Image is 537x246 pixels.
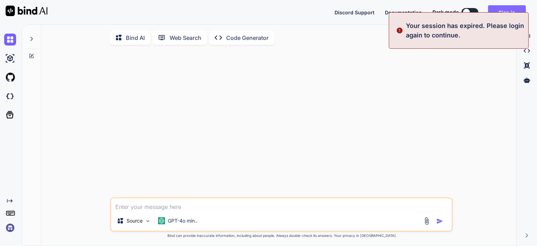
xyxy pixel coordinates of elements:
span: Dark mode [432,9,459,16]
img: GPT-4o mini [158,217,165,224]
p: Source [127,217,143,224]
button: Discord Support [335,9,374,16]
img: githubLight [4,71,16,83]
img: attachment [423,217,431,225]
p: Your session has expired. Please login again to continue. [406,21,524,40]
button: Sign in [488,5,526,19]
p: Bind AI [126,34,145,42]
p: Web Search [170,34,201,42]
img: alert [396,21,403,40]
span: Documentation [385,9,422,15]
img: darkCloudIdeIcon [4,90,16,102]
p: Code Generator [226,34,268,42]
button: Documentation [385,9,422,16]
img: icon [436,218,443,225]
p: Bind can provide inaccurate information, including about people. Always double-check its answers.... [110,233,453,238]
img: ai-studio [4,52,16,64]
p: GPT-4o min.. [168,217,198,224]
img: Bind AI [6,6,48,16]
img: Pick Models [145,218,151,224]
span: Discord Support [335,9,374,15]
img: chat [4,34,16,45]
img: signin [4,222,16,234]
